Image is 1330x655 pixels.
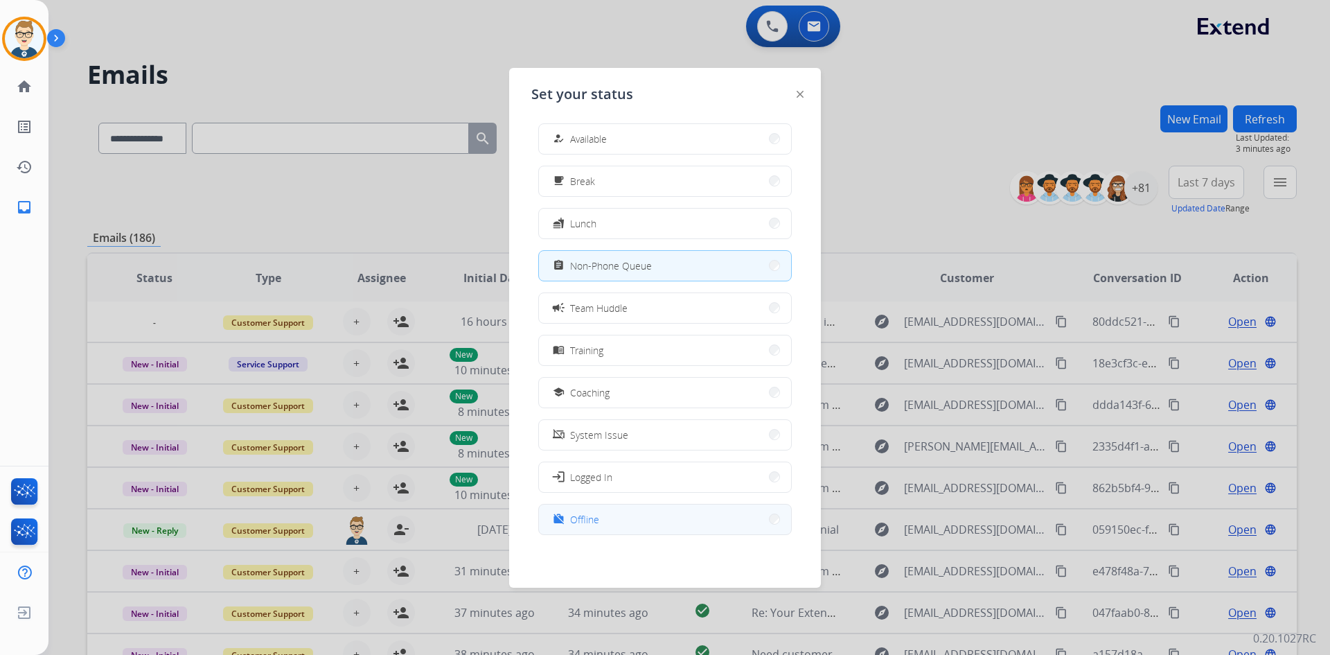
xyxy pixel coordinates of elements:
[553,133,565,145] mat-icon: how_to_reg
[16,199,33,216] mat-icon: inbox
[539,251,791,281] button: Non-Phone Queue
[570,428,628,442] span: System Issue
[539,378,791,408] button: Coaching
[570,470,612,484] span: Logged In
[539,293,791,323] button: Team Huddle
[553,387,565,399] mat-icon: school
[553,514,565,525] mat-icon: work_off
[531,85,633,104] span: Set your status
[551,470,565,484] mat-icon: login
[570,174,595,189] span: Break
[539,505,791,534] button: Offline
[539,124,791,154] button: Available
[1253,630,1316,647] p: 0.20.1027RC
[553,175,565,187] mat-icon: free_breakfast
[570,132,607,146] span: Available
[539,209,791,238] button: Lunch
[16,78,33,95] mat-icon: home
[539,462,791,492] button: Logged In
[553,344,565,356] mat-icon: menu_book
[16,159,33,175] mat-icon: history
[553,218,565,229] mat-icon: fastfood
[553,260,565,272] mat-icon: assignment
[539,420,791,450] button: System Issue
[553,429,565,441] mat-icon: phonelink_off
[539,335,791,365] button: Training
[570,259,652,273] span: Non-Phone Queue
[570,512,599,527] span: Offline
[16,119,33,135] mat-icon: list_alt
[570,216,596,231] span: Lunch
[570,385,610,400] span: Coaching
[570,301,628,315] span: Team Huddle
[570,343,603,358] span: Training
[797,91,804,98] img: close-button
[539,166,791,196] button: Break
[5,19,44,58] img: avatar
[551,301,565,315] mat-icon: campaign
